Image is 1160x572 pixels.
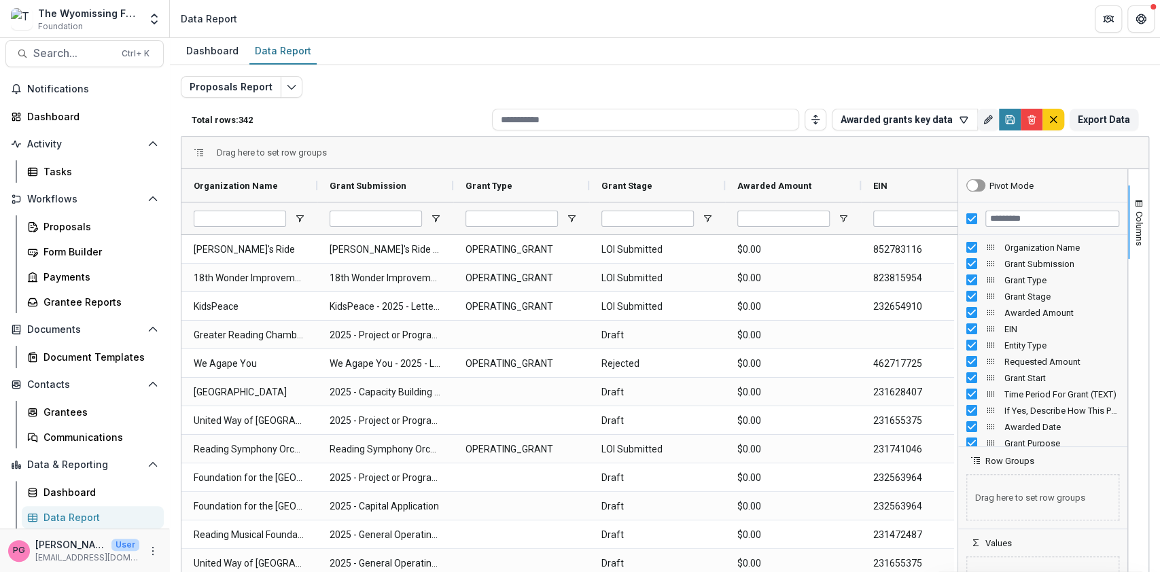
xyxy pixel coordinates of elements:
[1004,406,1119,416] span: If Yes, Describe How This Program Approach Is Different From Existing Programs Provided By Your O...
[1004,340,1119,351] span: Entity Type
[958,353,1127,370] div: Requested Amount Column
[249,41,317,60] div: Data Report
[22,426,164,448] a: Communications
[330,464,441,492] span: 2025 - Project or Program Application
[737,211,830,227] input: Awarded Amount Filter Input
[737,435,849,463] span: $0.00
[194,264,305,292] span: 18th Wonder Improvement Association
[838,213,849,224] button: Open Filter Menu
[737,321,849,349] span: $0.00
[294,213,305,224] button: Open Filter Menu
[5,188,164,210] button: Open Workflows
[38,6,139,20] div: The Wyomissing Foundation
[43,430,153,444] div: Communications
[330,407,441,435] span: 2025 - Project or Program Application - 211 Berks
[985,538,1012,548] span: Values
[194,293,305,321] span: KidsPeace
[737,350,849,378] span: $0.00
[966,474,1119,520] span: Drag here to set row groups
[601,464,713,492] span: Draft
[5,40,164,67] button: Search...
[737,521,849,549] span: $0.00
[43,350,153,364] div: Document Templates
[958,321,1127,337] div: EIN Column
[22,291,164,313] a: Grantee Reports
[873,293,985,321] span: 232654910
[873,378,985,406] span: 231628407
[465,211,558,227] input: Grant Type Filter Input
[38,20,83,33] span: Foundation
[181,76,281,98] button: Proposals Report
[873,350,985,378] span: 462717725
[958,418,1127,435] div: Awarded Date Column
[27,139,142,150] span: Activity
[989,181,1034,191] div: Pivot Mode
[985,211,1119,227] input: Filter Columns Input
[22,266,164,288] a: Payments
[873,264,985,292] span: 823815954
[5,78,164,100] button: Notifications
[330,521,441,549] span: 2025 - General Operating Application
[43,219,153,234] div: Proposals
[194,521,305,549] span: Reading Musical Foundation
[737,493,849,520] span: $0.00
[737,264,849,292] span: $0.00
[330,321,441,349] span: 2025 - Project or Program Application
[601,493,713,520] span: Draft
[43,245,153,259] div: Form Builder
[601,181,652,191] span: Grant Stage
[1004,357,1119,367] span: Requested Amount
[27,379,142,391] span: Contacts
[958,386,1127,402] div: Time Period For Grant (TEXT) Column
[194,181,278,191] span: Organization Name
[35,537,106,552] p: [PERSON_NAME]
[330,181,406,191] span: Grant Submission
[249,38,317,65] a: Data Report
[194,236,305,264] span: [PERSON_NAME]'s Ride
[805,109,826,130] button: Toggle auto height
[330,211,422,227] input: Grant Submission Filter Input
[958,370,1127,386] div: Grant Start Column
[217,147,327,158] div: Row Groups
[22,481,164,503] a: Dashboard
[1004,291,1119,302] span: Grant Stage
[873,211,966,227] input: EIN Filter Input
[194,378,305,406] span: [GEOGRAPHIC_DATA]
[958,239,1127,255] div: Organization Name Column
[181,41,244,60] div: Dashboard
[22,240,164,263] a: Form Builder
[1042,109,1064,130] button: default
[737,464,849,492] span: $0.00
[958,255,1127,272] div: Grant Submission Column
[601,435,713,463] span: LOI Submitted
[5,374,164,395] button: Open Contacts
[737,236,849,264] span: $0.00
[465,350,577,378] span: OPERATING_GRANT
[27,194,142,205] span: Workflows
[175,9,243,29] nav: breadcrumb
[465,181,512,191] span: Grant Type
[737,181,811,191] span: Awarded Amount
[873,464,985,492] span: 232563964
[181,12,237,26] div: Data Report
[43,405,153,419] div: Grantees
[281,76,302,98] button: Edit selected report
[43,295,153,309] div: Grantee Reports
[958,466,1127,529] div: Row Groups
[1021,109,1042,130] button: Delete
[566,213,577,224] button: Open Filter Menu
[465,435,577,463] span: OPERATING_GRANT
[873,435,985,463] span: 231741046
[430,213,441,224] button: Open Filter Menu
[873,521,985,549] span: 231472487
[1004,259,1119,269] span: Grant Submission
[145,5,164,33] button: Open entity switcher
[958,288,1127,304] div: Grant Stage Column
[43,485,153,499] div: Dashboard
[22,346,164,368] a: Document Templates
[22,401,164,423] a: Grantees
[27,324,142,336] span: Documents
[330,378,441,406] span: 2025 - Capacity Building Application
[330,236,441,264] span: [PERSON_NAME]'s Ride - 2025 - Letter of Intent
[43,164,153,179] div: Tasks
